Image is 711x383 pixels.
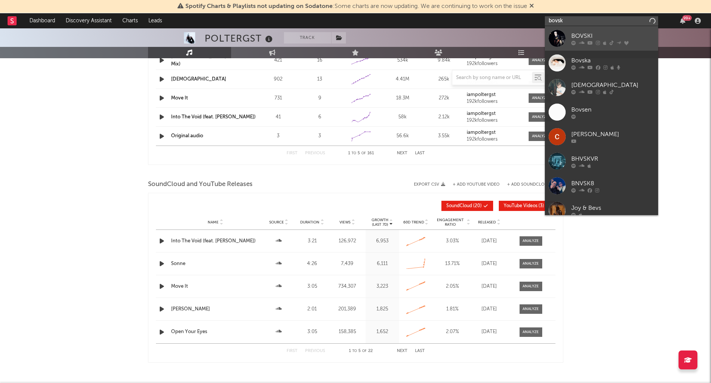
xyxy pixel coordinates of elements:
button: Next [397,349,407,353]
a: BNVSK8 [545,174,658,198]
div: Open Your Eyes [171,328,260,336]
button: Last [415,349,425,353]
div: POLTERGST [205,32,275,45]
button: Track [284,32,331,43]
div: 16 [301,57,339,64]
div: 9.84k [425,57,463,64]
button: + Add SoundCloud Song [507,183,563,187]
a: Move It [171,96,188,101]
div: 6 [301,113,339,121]
div: 534k [384,57,421,64]
a: Dashboard [24,13,60,28]
div: 6,111 [367,260,397,268]
div: [PERSON_NAME] [571,130,654,139]
div: 2.07 % [435,328,470,336]
a: Bovska [545,51,658,75]
div: 731 [259,95,297,102]
span: Engagement Ratio [435,218,466,227]
span: of [362,349,367,353]
strong: iampoltergst [467,111,496,116]
span: SoundCloud and YouTube Releases [148,180,253,189]
div: 2.12k [425,113,463,121]
span: ( 20 ) [446,204,482,208]
input: Search for artists [545,16,658,26]
div: 126,972 [331,237,364,245]
div: 4:26 [298,260,327,268]
div: [DATE] [474,328,504,336]
div: 13.71 % [435,260,470,268]
div: 158,385 [331,328,364,336]
a: Bovsen [545,100,658,124]
span: to [352,152,356,155]
div: 3.03 % [435,237,470,245]
div: 6,953 [367,237,397,245]
div: 3:05 [298,328,327,336]
div: 1,825 [367,305,397,313]
div: BOVSKI [571,31,654,40]
button: Next [397,151,407,155]
div: 1.81 % [435,305,470,313]
div: 41 [259,113,297,121]
span: to [352,349,357,353]
div: 192k followers [467,118,523,123]
a: [DEMOGRAPHIC_DATA] (Extended Mix) [171,54,250,67]
div: 421 [259,57,297,64]
a: Charts [117,13,143,28]
span: Duration [300,220,319,225]
a: Joy & Bevs [545,198,658,223]
div: 272k [425,95,463,102]
span: Released [478,220,496,225]
div: 192k followers [467,99,523,104]
span: : Some charts are now updating. We are continuing to work on the issue [185,3,527,9]
div: Into The Void (feat. [PERSON_NAME]) [171,237,260,245]
strong: iampoltergst [467,54,496,59]
div: 2:01 [298,305,327,313]
div: 56.6k [384,132,421,140]
button: SoundCloud(20) [441,201,493,211]
div: [DATE] [474,237,504,245]
button: YouTube Videos(3) [499,201,555,211]
a: BHVSKVR [545,149,658,174]
a: Into The Void (feat. [PERSON_NAME]) [171,115,256,119]
strong: iampoltergst [467,92,496,97]
div: [DATE] [474,260,504,268]
div: 3:05 [298,283,327,290]
span: ( 3 ) [504,204,544,208]
button: Previous [305,349,325,353]
a: BOVSKI [545,26,658,51]
div: 3:21 [298,237,327,245]
div: 3 [259,132,297,140]
a: Discovery Assistant [60,13,117,28]
div: Joy & Bevs [571,203,654,212]
a: iampoltergst [467,92,523,98]
div: 192k followers [467,61,523,67]
span: Source [269,220,284,225]
div: 3 [301,132,339,140]
p: Growth [372,218,389,222]
span: Spotify Charts & Playlists not updating on Sodatone [185,3,333,9]
div: 1,652 [367,328,397,336]
p: (Last 7d) [372,222,389,227]
div: Bovska [571,56,654,65]
div: 18.3M [384,95,421,102]
div: BHVSKVR [571,154,654,163]
button: Previous [305,151,325,155]
span: Name [208,220,219,225]
button: First [287,349,298,353]
a: Sonne [171,260,260,268]
span: Views [339,220,350,225]
a: [DEMOGRAPHIC_DATA] [545,75,658,100]
span: of [361,152,366,155]
div: 192k followers [467,137,523,142]
a: Original audio [171,133,203,138]
input: Search by song name or URL [452,75,532,81]
span: SoundCloud [446,204,472,208]
div: 201,389 [331,305,364,313]
span: Dismiss [529,3,534,9]
div: [DATE] [474,283,504,290]
div: 7,439 [331,260,364,268]
div: 3,223 [367,283,397,290]
div: 99 + [682,15,692,21]
a: iampoltergst [467,111,523,116]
